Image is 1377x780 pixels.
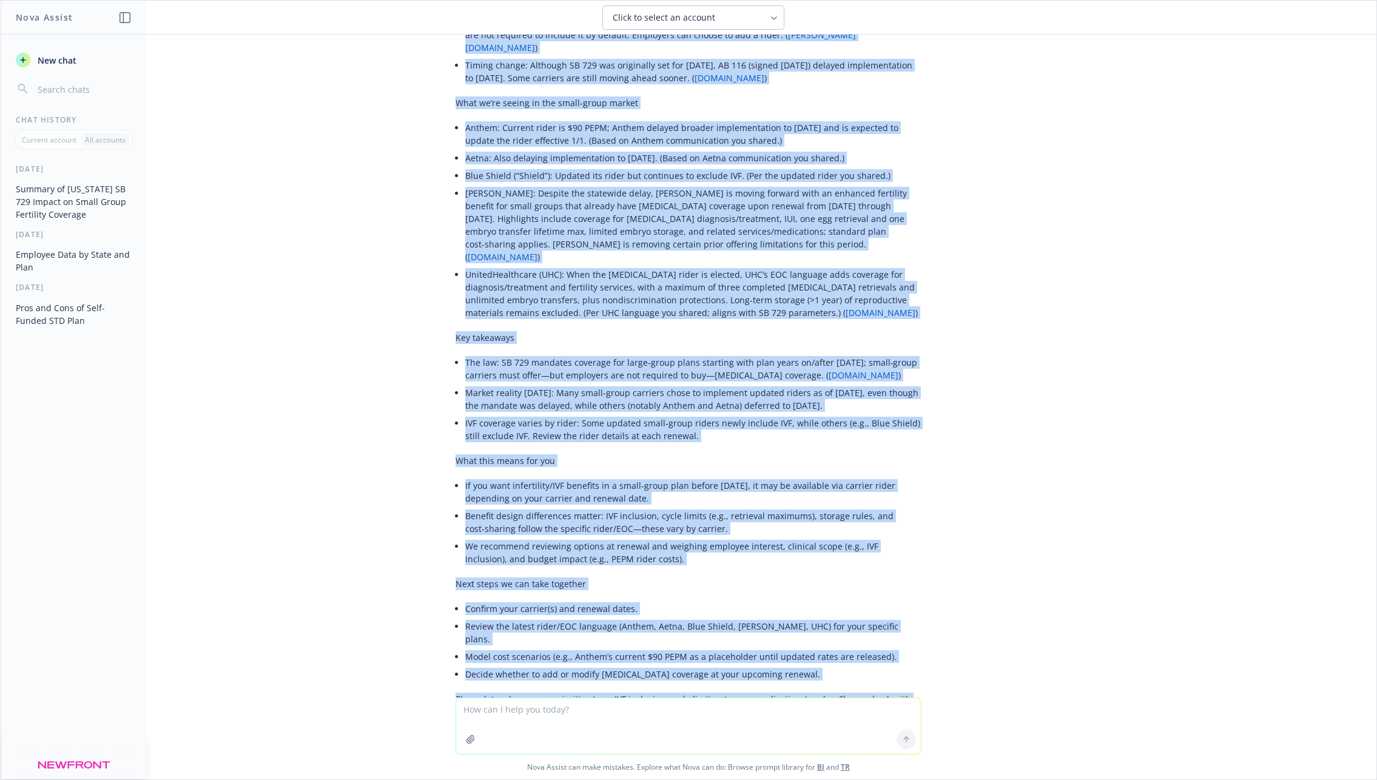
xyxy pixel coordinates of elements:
[846,307,915,318] a: [DOMAIN_NAME]
[817,762,824,772] a: BI
[465,537,921,568] li: We recommend reviewing options at renewal and weighing employee interest, clinical scope (e.g., I...
[613,12,715,24] span: Click to select an account
[456,454,921,467] p: What this means for you
[465,149,921,167] li: Aetna: Also delaying implementation to [DATE]. (Based on Aetna communication you shared.)
[456,331,921,344] p: Key takeaways
[841,762,850,772] a: TR
[456,577,921,590] p: Next steps we can take together
[829,369,898,381] a: [DOMAIN_NAME]
[465,184,921,266] li: [PERSON_NAME]: Despite the statewide delay, [PERSON_NAME] is moving forward with an enhanced fert...
[456,96,921,109] p: What we’re seeing in the small‑group market
[465,648,921,665] li: Model cost scenarios (e.g., Anthem’s current $90 PEPM as a placeholder until updated rates are re...
[468,251,537,263] a: [DOMAIN_NAME]
[1,115,146,125] div: Chat History
[11,244,136,277] button: Employee Data by State and Plan
[85,135,126,145] p: All accounts
[11,49,136,71] button: New chat
[1,229,146,240] div: [DATE]
[465,167,921,184] li: Blue Shield (“Shield”): Updated its rider but continues to exclude IVF. (Per the updated rider yo...
[1,164,146,174] div: [DATE]
[35,54,76,67] span: New chat
[465,266,921,321] li: UnitedHealthcare (UHC): When the [MEDICAL_DATA] rider is elected, UHC’s EOC language adds coverag...
[465,56,921,87] li: Timing change: Although SB 729 was originally set for [DATE], AB 116 (signed [DATE]) delayed impl...
[11,179,136,224] button: Summary of [US_STATE] SB 729 Impact on Small Group Fertility Coverage
[465,617,921,648] li: Review the latest rider/EOC language (Anthem, Aetna, Blue Shield, [PERSON_NAME], UHC) for your sp...
[465,119,921,149] li: Anthem: Current rider is $90 PEPM; Anthem delayed broader implementation to [DATE] and is expecte...
[465,477,921,507] li: If you want infertility/IVF benefits in a small‑group plan before [DATE], it may be available via...
[35,81,132,98] input: Search chats
[465,13,921,56] li: Small‑group impact: Small‑group carriers must offer employers the option to buy [MEDICAL_DATA] co...
[465,384,921,414] li: Market reality [DATE]: Many small‑group carriers chose to implement updated riders as of [DATE], ...
[602,5,784,30] button: Click to select an account
[465,354,921,384] li: The law: SB 729 mandates coverage for large‑group plans starting with plan years on/after [DATE];...
[465,507,921,537] li: Benefit design differences matter: IVF inclusion, cycle limits (e.g., retrieval maximums), storag...
[465,600,921,617] li: Confirm your carrier(s) and renewal dates.
[1,282,146,292] div: [DATE]
[456,693,921,718] p: Please let us know your priorities (e.g., IVF inclusion, cycle limits, storage, medications) and ...
[22,135,76,145] p: Current account
[11,298,136,331] button: Pros and Cons of Self-Funded STD Plan
[695,72,764,84] a: [DOMAIN_NAME]
[465,414,921,445] li: IVF coverage varies by rider: Some updated small‑group riders newly include IVF, while others (e....
[16,11,73,24] h1: Nova Assist
[5,755,1372,779] span: Nova Assist can make mistakes. Explore what Nova can do: Browse prompt library for and
[465,665,921,683] li: Decide whether to add or modify [MEDICAL_DATA] coverage at your upcoming renewal.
